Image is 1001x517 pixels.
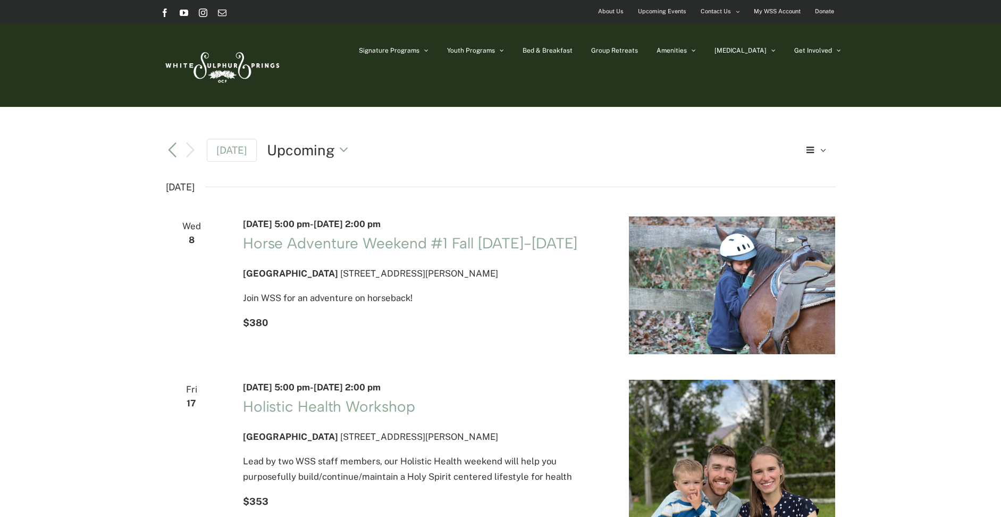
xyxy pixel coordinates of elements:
[314,219,381,229] span: [DATE] 2:00 pm
[243,268,338,279] span: [GEOGRAPHIC_DATA]
[166,219,217,234] span: Wed
[447,47,495,54] span: Youth Programs
[657,47,687,54] span: Amenities
[359,47,419,54] span: Signature Programs
[161,40,283,90] img: White Sulphur Springs Logo
[184,141,197,159] button: Next Events
[243,290,604,306] p: Join WSS for an adventure on horseback!
[243,397,415,415] a: Holistic Health Workshop
[657,24,696,77] a: Amenities
[218,9,226,17] a: Email
[243,431,338,442] span: [GEOGRAPHIC_DATA]
[794,24,841,77] a: Get Involved
[243,234,578,252] a: Horse Adventure Weekend #1 Fall [DATE]-[DATE]
[166,396,217,411] span: 17
[754,4,801,19] span: My WSS Account
[359,24,841,77] nav: Main Menu
[161,9,169,17] a: Facebook
[815,4,834,19] span: Donate
[523,24,573,77] a: Bed & Breakfast
[714,47,767,54] span: [MEDICAL_DATA]
[267,140,355,160] button: Upcoming
[199,9,207,17] a: Instagram
[629,216,835,354] img: IMG_1414
[340,431,498,442] span: [STREET_ADDRESS][PERSON_NAME]
[243,219,310,229] span: [DATE] 5:00 pm
[638,4,686,19] span: Upcoming Events
[714,24,776,77] a: [MEDICAL_DATA]
[591,24,638,77] a: Group Retreats
[243,219,381,229] time: -
[267,140,335,160] span: Upcoming
[598,4,624,19] span: About Us
[243,382,381,393] time: -
[359,24,428,77] a: Signature Programs
[166,144,179,156] a: Previous Events
[314,382,381,393] span: [DATE] 2:00 pm
[447,24,504,77] a: Youth Programs
[243,317,268,328] span: $380
[523,47,573,54] span: Bed & Breakfast
[166,232,217,248] span: 8
[166,382,217,397] span: Fri
[180,9,188,17] a: YouTube
[243,382,310,393] span: [DATE] 5:00 pm
[243,496,268,507] span: $353
[243,454,604,485] p: Lead by two WSS staff members, our Holistic Health weekend will help you purposefully build/conti...
[701,4,731,19] span: Contact Us
[166,179,195,196] time: [DATE]
[591,47,638,54] span: Group Retreats
[794,47,832,54] span: Get Involved
[207,139,257,162] a: [DATE]
[340,268,498,279] span: [STREET_ADDRESS][PERSON_NAME]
